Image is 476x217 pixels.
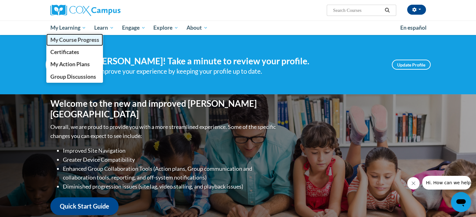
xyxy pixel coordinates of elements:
a: Explore [149,21,182,35]
p: Overall, we are proud to provide you with a more streamlined experience. Some of the specific cha... [50,122,277,141]
iframe: Close message [407,177,420,190]
li: Diminished progression issues (site lag, video stalling, and playback issues) [63,182,277,191]
span: Learn [94,24,114,32]
div: Main menu [41,21,435,35]
a: Quick Start Guide [50,197,119,215]
a: Cox Campus [50,5,169,16]
h1: Welcome to the new and improved [PERSON_NAME][GEOGRAPHIC_DATA] [50,98,277,119]
img: Profile Image [46,51,74,79]
button: Account Settings [407,5,426,15]
a: My Course Progress [46,34,103,46]
img: Cox Campus [50,5,120,16]
input: Search Courses [332,7,382,14]
li: Enhanced Group Collaboration Tools (Action plans, Group communication and collaboration tools, re... [63,164,277,182]
a: Engage [118,21,150,35]
a: Update Profile [392,60,431,70]
span: Hi. How can we help? [4,4,51,9]
li: Improved Site Navigation [63,146,277,155]
iframe: Message from company [422,176,471,190]
li: Greater Device Compatibility [63,155,277,164]
h4: Hi [PERSON_NAME]! Take a minute to review your profile. [83,56,382,67]
span: My Learning [50,24,86,32]
span: Certificates [50,49,79,55]
a: Learn [90,21,118,35]
a: Certificates [46,46,103,58]
iframe: Button to launch messaging window [451,192,471,212]
a: Group Discussions [46,71,103,83]
div: Help improve your experience by keeping your profile up to date. [83,66,382,76]
span: Explore [153,24,178,32]
span: Engage [122,24,146,32]
span: En español [400,24,427,31]
span: About [187,24,208,32]
span: My Action Plans [50,61,90,67]
span: Group Discussions [50,73,96,80]
a: My Action Plans [46,58,103,70]
a: En español [396,21,431,34]
a: About [182,21,212,35]
span: My Course Progress [50,37,99,43]
a: My Learning [46,21,90,35]
button: Search [382,7,392,14]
